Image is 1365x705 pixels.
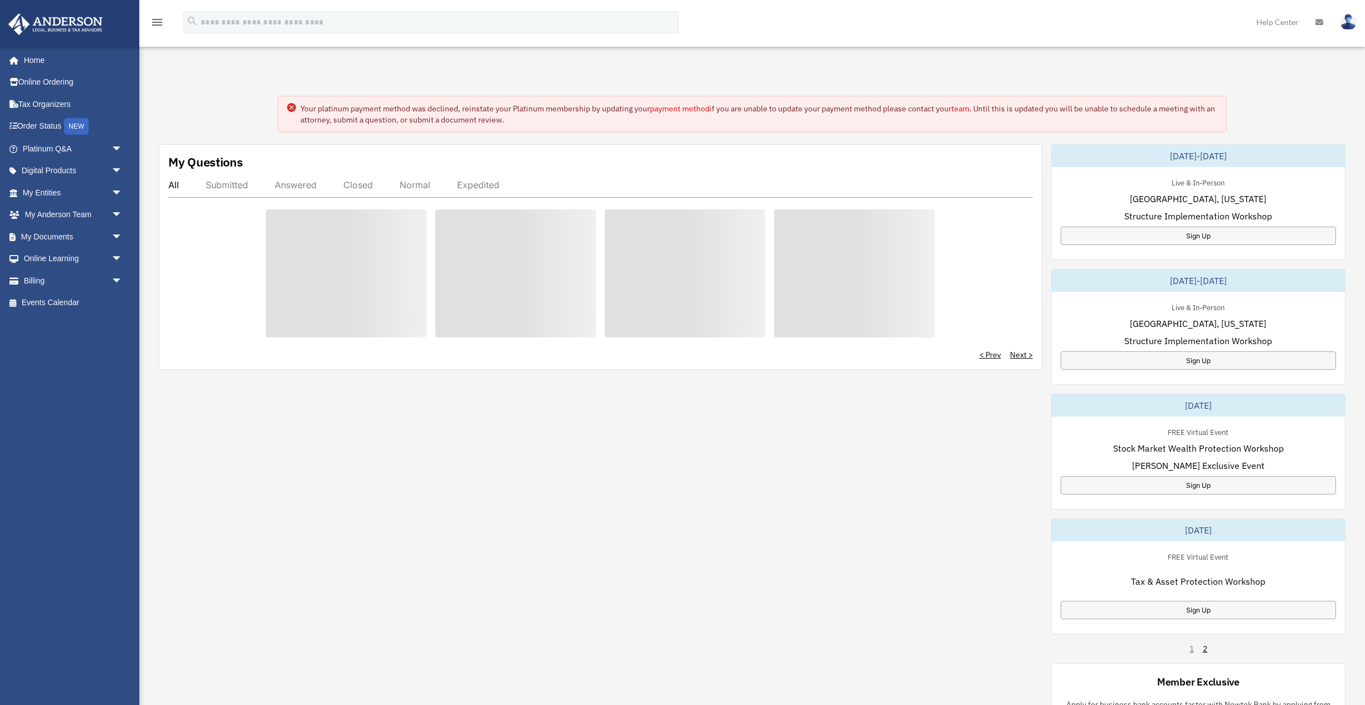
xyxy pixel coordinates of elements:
span: arrow_drop_down [111,248,134,271]
img: User Pic [1340,14,1357,30]
span: arrow_drop_down [111,270,134,292]
div: [DATE]-[DATE] [1052,270,1345,292]
span: [PERSON_NAME] Exclusive Event [1132,459,1265,472]
span: arrow_drop_down [111,160,134,183]
a: payment method [650,104,710,114]
span: Structure Implementation Workshop [1124,209,1272,223]
span: Stock Market Wealth Protection Workshop [1113,442,1284,455]
a: Tax Organizers [8,93,139,115]
a: Online Ordering [8,71,139,94]
a: menu [150,19,164,29]
a: Online Learningarrow_drop_down [8,248,139,270]
div: [DATE]-[DATE] [1052,145,1345,167]
a: < Prev [979,349,1001,360]
div: Expedited [457,179,499,190]
span: arrow_drop_down [111,204,134,227]
a: Next > [1010,349,1033,360]
div: Closed [343,179,373,190]
div: All [168,179,179,190]
div: My Questions [168,154,243,170]
a: Sign Up [1061,601,1336,619]
a: 2 [1203,643,1207,654]
div: [DATE] [1052,394,1345,417]
i: search [186,15,198,27]
span: [GEOGRAPHIC_DATA], [US_STATE] [1130,317,1266,330]
div: NEW [64,118,89,135]
span: Tax & Asset Protection Workshop [1131,575,1265,588]
a: Platinum Q&Aarrow_drop_down [8,138,139,160]
img: Anderson Advisors Platinum Portal [5,13,106,35]
span: arrow_drop_down [111,226,134,248]
a: Home [8,49,134,71]
div: Answered [275,179,317,190]
div: Live & In-Person [1163,176,1233,188]
div: Submitted [206,179,248,190]
div: Member Exclusive [1157,675,1240,689]
i: menu [150,16,164,29]
a: Sign Up [1061,351,1336,370]
div: Your platinum payment method was declined, reinstate your Platinum membership by updating your if... [300,103,1217,125]
a: My Anderson Teamarrow_drop_down [8,204,139,226]
div: [DATE] [1052,519,1345,541]
a: Digital Productsarrow_drop_down [8,160,139,182]
span: arrow_drop_down [111,182,134,204]
a: team [951,104,969,114]
a: Order StatusNEW [8,115,139,138]
div: FREE Virtual Event [1159,425,1237,437]
a: Sign Up [1061,476,1336,495]
a: My Entitiesarrow_drop_down [8,182,139,204]
a: My Documentsarrow_drop_down [8,226,139,248]
span: Structure Implementation Workshop [1124,334,1272,347]
a: Events Calendar [8,292,139,314]
span: arrow_drop_down [111,138,134,160]
div: Normal [400,179,430,190]
a: Billingarrow_drop_down [8,270,139,292]
div: FREE Virtual Event [1159,550,1237,562]
span: [GEOGRAPHIC_DATA], [US_STATE] [1130,192,1266,205]
div: Live & In-Person [1163,301,1233,312]
a: Sign Up [1061,227,1336,245]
